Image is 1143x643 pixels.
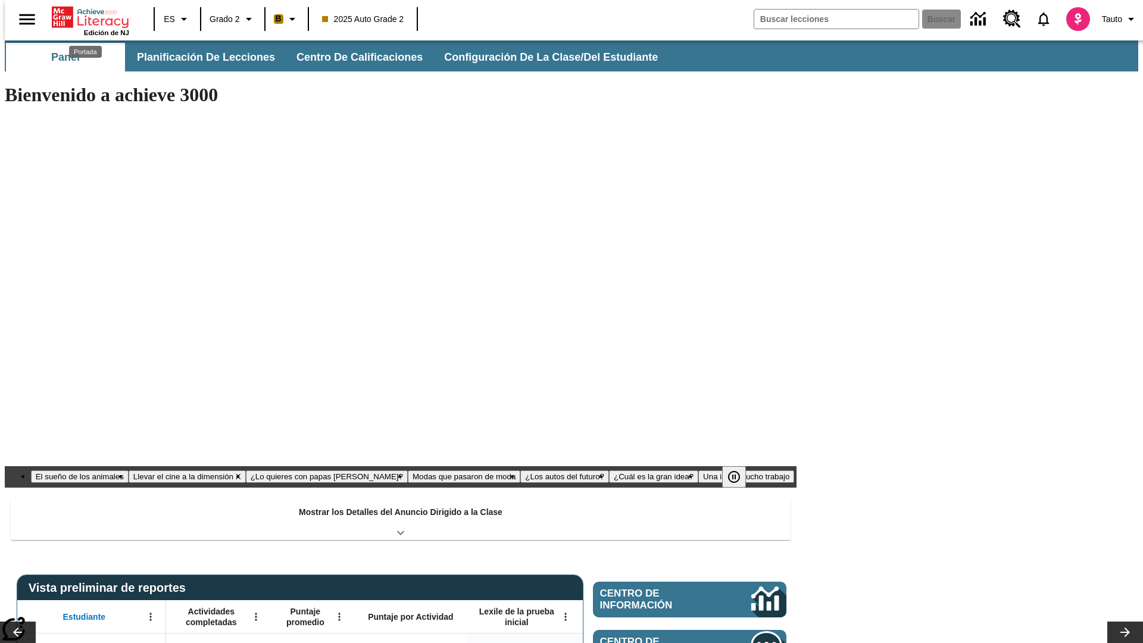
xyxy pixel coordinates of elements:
span: ES [164,13,175,26]
button: Diapositiva 4 Modas que pasaron de moda [408,470,520,483]
div: Portada [52,4,129,36]
span: Centro de información [600,588,711,611]
button: Abrir menú [557,608,574,626]
span: Estudiante [63,611,106,622]
span: Puntaje por Actividad [368,611,453,622]
span: Actividades completadas [172,606,251,628]
span: Tauto [1102,13,1122,26]
h1: Bienvenido a achieve 3000 [5,84,797,106]
button: Boost El color de la clase es anaranjado claro. Cambiar el color de la clase. [269,8,304,30]
button: Abrir el menú lateral [10,2,45,37]
a: Centro de información [593,582,786,617]
span: Puntaje promedio [277,606,334,628]
button: Diapositiva 2 Llevar el cine a la dimensión X [129,470,246,483]
button: Carrusel de lecciones, seguir [1107,622,1143,643]
button: Planificación de lecciones [127,43,285,71]
button: Diapositiva 7 Una idea, mucho trabajo [698,470,794,483]
button: Abrir menú [247,608,265,626]
div: Subbarra de navegación [5,40,1138,71]
a: Centro de información [963,3,996,36]
button: Abrir menú [330,608,348,626]
button: Lenguaje: ES, Selecciona un idioma [158,8,196,30]
button: Panel [6,43,125,71]
span: B [276,11,282,26]
button: Diapositiva 5 ¿Los autos del futuro? [520,470,609,483]
button: Diapositiva 6 ¿Cuál es la gran idea? [609,470,698,483]
button: Centro de calificaciones [287,43,432,71]
button: Grado: Grado 2, Elige un grado [205,8,261,30]
div: Pausar [722,466,758,488]
button: Abrir menú [142,608,160,626]
button: Diapositiva 3 ¿Lo quieres con papas fritas? [246,470,408,483]
div: Subbarra de navegación [5,43,669,71]
span: Grado 2 [210,13,240,26]
span: 2025 Auto Grade 2 [322,13,404,26]
button: Escoja un nuevo avatar [1059,4,1097,35]
div: Portada [69,46,102,58]
button: Perfil/Configuración [1097,8,1143,30]
span: Lexile de la prueba inicial [473,606,560,628]
img: avatar image [1066,7,1090,31]
p: Mostrar los Detalles del Anuncio Dirigido a la Clase [299,506,502,519]
span: Edición de NJ [84,29,129,36]
a: Notificaciones [1028,4,1059,35]
div: Mostrar los Detalles del Anuncio Dirigido a la Clase [11,499,791,540]
button: Diapositiva 1 El sueño de los animales [31,470,129,483]
a: Centro de recursos, Se abrirá en una pestaña nueva. [996,3,1028,35]
button: Pausar [722,466,746,488]
input: Buscar campo [754,10,919,29]
a: Portada [52,5,129,29]
span: Vista preliminar de reportes [29,581,192,595]
button: Configuración de la clase/del estudiante [435,43,667,71]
